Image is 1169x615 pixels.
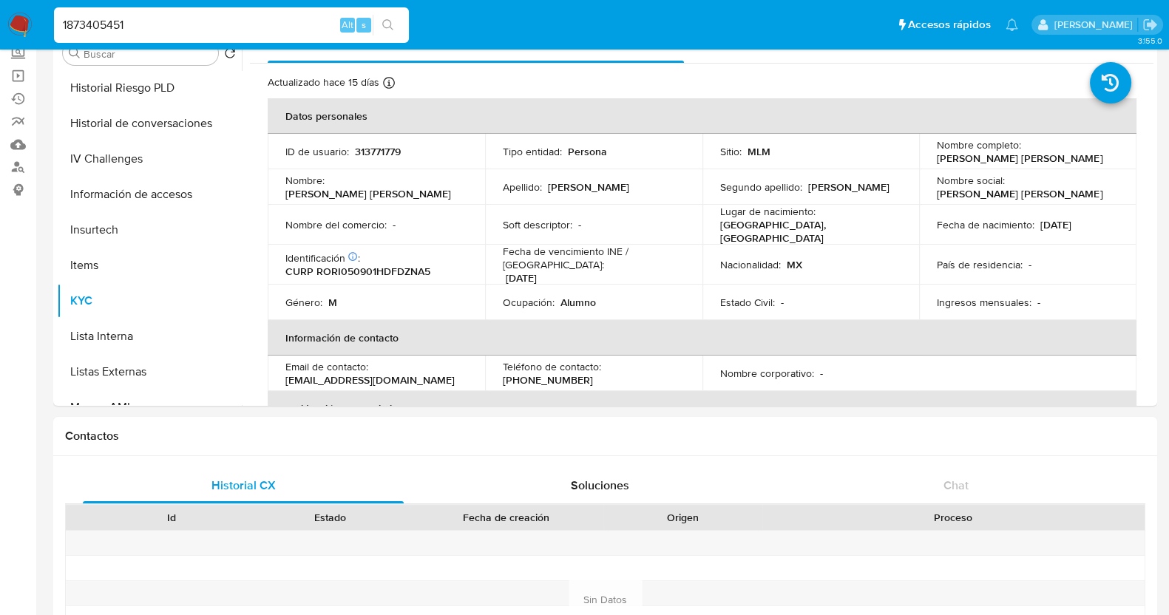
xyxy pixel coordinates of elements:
p: Nombre corporativo : [720,367,814,380]
p: - [781,296,784,309]
p: [DATE] [506,271,537,285]
p: CURP RORI050901HDFDZNA5 [285,265,430,278]
th: Verificación y cumplimiento [268,391,1136,427]
p: [PERSON_NAME] [PERSON_NAME] [937,187,1102,200]
span: Accesos rápidos [908,17,991,33]
p: [PHONE_NUMBER] [503,373,593,387]
p: M [328,296,337,309]
p: Nombre completo : [937,138,1021,152]
p: Nombre del comercio : [285,218,387,231]
button: Insurtech [57,212,242,248]
p: - [820,367,823,380]
p: Actualizado hace 15 días [268,75,379,89]
p: 313771779 [355,145,401,158]
p: Nombre : [285,174,325,187]
p: [DATE] [1040,218,1071,231]
p: MX [787,258,802,271]
p: Alumno [560,296,596,309]
span: Historial CX [211,477,276,494]
button: Items [57,248,242,283]
p: País de residencia : [937,258,1023,271]
div: Estado [261,510,399,525]
p: Lugar de nacimiento : [720,205,816,218]
span: Chat [943,477,969,494]
span: 3.155.0 [1137,35,1162,47]
button: Volver al orden por defecto [224,47,236,64]
p: Ingresos mensuales : [937,296,1031,309]
p: Apellido : [503,180,542,194]
p: [EMAIL_ADDRESS][DOMAIN_NAME] [285,373,455,387]
p: Nacionalidad : [720,258,781,271]
a: Notificaciones [1006,18,1018,31]
p: - [393,218,396,231]
span: Alt [342,18,353,32]
input: Buscar [84,47,212,61]
button: Buscar [69,47,81,59]
div: Origen [614,510,752,525]
button: search-icon [373,15,403,35]
h1: Contactos [65,429,1145,444]
div: Fecha de creación [420,510,593,525]
p: [PERSON_NAME] [PERSON_NAME] [285,187,451,200]
p: Tipo entidad : [503,145,562,158]
p: - [1029,258,1031,271]
a: Salir [1142,17,1158,33]
p: Sitio : [720,145,742,158]
p: Fecha de nacimiento : [937,218,1034,231]
p: Soft descriptor : [503,218,572,231]
p: [PERSON_NAME] [808,180,890,194]
p: - [1037,296,1040,309]
p: [GEOGRAPHIC_DATA], [GEOGRAPHIC_DATA] [720,218,896,245]
div: Id [102,510,240,525]
button: IV Challenges [57,141,242,177]
button: Listas Externas [57,354,242,390]
p: - [578,218,581,231]
button: KYC [57,283,242,319]
p: Fecha de vencimiento INE / [GEOGRAPHIC_DATA] : [503,245,685,271]
button: Historial Riesgo PLD [57,70,242,106]
p: Teléfono de contacto : [503,360,601,373]
button: Historial de conversaciones [57,106,242,141]
span: Soluciones [571,477,629,494]
p: francisco.martinezsilva@mercadolibre.com.mx [1054,18,1137,32]
p: [PERSON_NAME] [548,180,629,194]
div: Proceso [773,510,1134,525]
p: Email de contacto : [285,360,368,373]
button: Lista Interna [57,319,242,354]
p: Nombre social : [937,174,1005,187]
p: Segundo apellido : [720,180,802,194]
p: [PERSON_NAME] [PERSON_NAME] [937,152,1102,165]
p: Género : [285,296,322,309]
p: Ocupación : [503,296,555,309]
p: ID de usuario : [285,145,349,158]
th: Información de contacto [268,320,1136,356]
button: Marcas AML [57,390,242,425]
input: Buscar usuario o caso... [54,16,409,35]
p: Persona [568,145,607,158]
p: Identificación : [285,251,360,265]
span: s [362,18,366,32]
p: Estado Civil : [720,296,775,309]
th: Datos personales [268,98,1136,134]
button: Información de accesos [57,177,242,212]
p: MLM [748,145,770,158]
